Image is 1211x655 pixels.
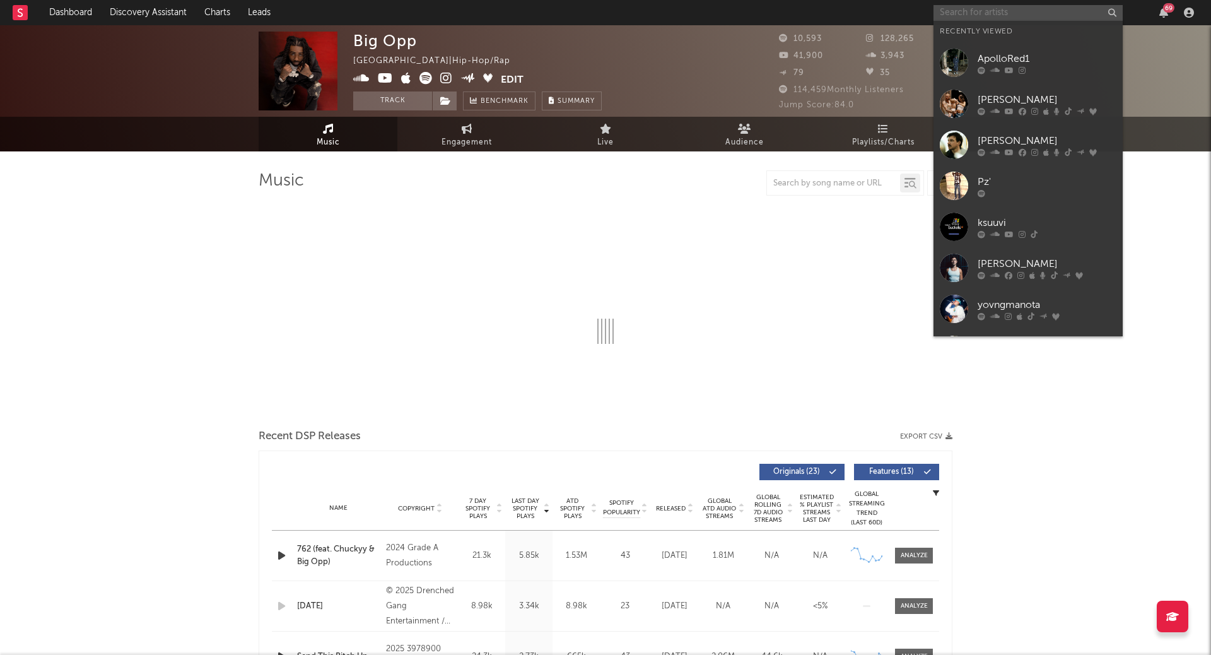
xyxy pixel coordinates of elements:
[933,83,1123,124] a: [PERSON_NAME]
[603,550,647,562] div: 43
[751,550,793,562] div: N/A
[933,165,1123,206] a: Pz'
[1159,8,1168,18] button: 69
[603,600,647,613] div: 23
[463,91,535,110] a: Benchmark
[933,288,1123,329] a: yovngmanota
[940,24,1116,39] div: Recently Viewed
[852,135,915,150] span: Playlists/Charts
[556,600,597,613] div: 8.98k
[933,247,1123,288] a: [PERSON_NAME]
[799,550,841,562] div: N/A
[862,468,920,476] span: Features ( 13 )
[461,497,494,520] span: 7 Day Spotify Plays
[978,52,1116,67] div: ApolloRed1
[725,135,764,150] span: Audience
[656,505,686,512] span: Released
[442,135,492,150] span: Engagement
[259,429,361,444] span: Recent DSP Releases
[1163,3,1174,13] div: 69
[933,206,1123,247] a: ksuuvi
[353,32,417,50] div: Big Opp
[558,98,595,105] span: Summary
[542,91,602,110] button: Summary
[866,69,890,77] span: 35
[978,175,1116,190] div: Pz'
[779,86,904,94] span: 114,459 Monthly Listeners
[978,298,1116,313] div: yovngmanota
[702,600,744,613] div: N/A
[556,550,597,562] div: 1.53M
[779,101,854,109] span: Jump Score: 84.0
[603,499,640,517] span: Spotify Popularity
[751,600,793,613] div: N/A
[508,550,549,562] div: 5.85k
[297,543,380,568] a: 762 (feat. Chuckyy & Big Opp)
[978,216,1116,231] div: ksuuvi
[978,257,1116,272] div: [PERSON_NAME]
[508,600,549,613] div: 3.34k
[461,600,502,613] div: 8.98k
[779,52,823,60] span: 41,900
[702,550,744,562] div: 1.81M
[297,600,380,613] a: [DATE]
[900,433,952,440] button: Export CSV
[978,134,1116,149] div: [PERSON_NAME]
[653,550,696,562] div: [DATE]
[933,124,1123,165] a: [PERSON_NAME]
[779,69,804,77] span: 79
[978,93,1116,108] div: [PERSON_NAME]
[933,42,1123,83] a: ApolloRed1
[353,54,525,69] div: [GEOGRAPHIC_DATA] | Hip-Hop/Rap
[353,91,432,110] button: Track
[866,52,904,60] span: 3,943
[597,135,614,150] span: Live
[386,584,455,629] div: © 2025 Drenched Gang Entertainment / Geffen Records
[397,117,536,151] a: Engagement
[799,493,834,524] span: Estimated % Playlist Streams Last Day
[556,497,589,520] span: ATD Spotify Plays
[933,5,1123,21] input: Search for artists
[317,135,340,150] span: Music
[799,600,841,613] div: <5%
[675,117,814,151] a: Audience
[653,600,696,613] div: [DATE]
[933,329,1123,370] a: Cure for [MEDICAL_DATA]
[779,35,822,43] span: 10,593
[767,179,900,189] input: Search by song name or URL
[702,497,737,520] span: Global ATD Audio Streams
[814,117,952,151] a: Playlists/Charts
[501,72,524,88] button: Edit
[461,550,502,562] div: 21.3k
[759,464,845,480] button: Originals(23)
[259,117,397,151] a: Music
[768,468,826,476] span: Originals ( 23 )
[508,497,542,520] span: Last Day Spotify Plays
[854,464,939,480] button: Features(13)
[481,94,529,109] span: Benchmark
[297,504,380,513] div: Name
[398,505,435,512] span: Copyright
[536,117,675,151] a: Live
[848,490,886,528] div: Global Streaming Trend (Last 60D)
[751,493,785,524] span: Global Rolling 7D Audio Streams
[386,541,455,571] div: 2024 Grade A Productions
[866,35,914,43] span: 128,265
